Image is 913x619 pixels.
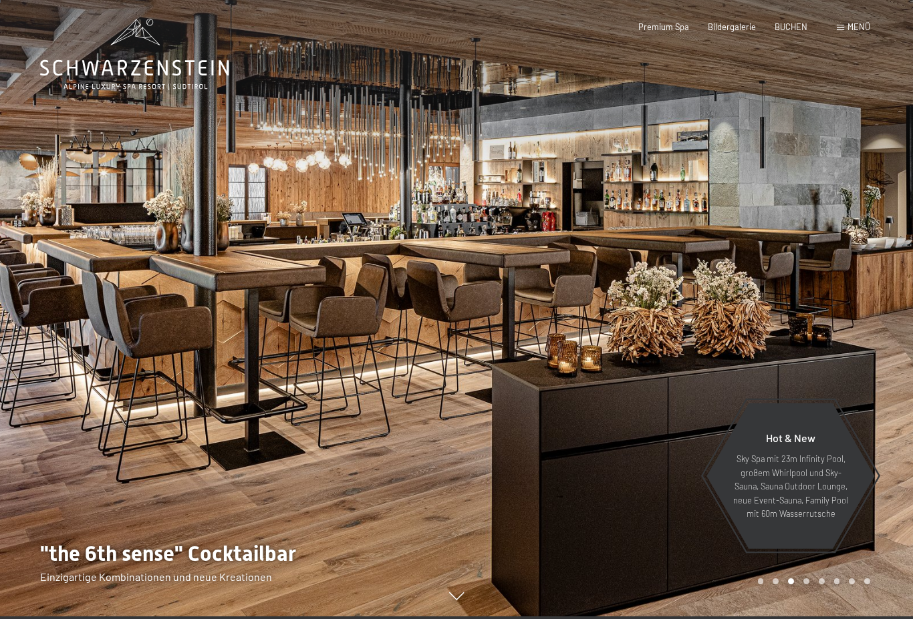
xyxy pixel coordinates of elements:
div: Carousel Page 6 [834,578,840,584]
div: Carousel Page 3 (Current Slide) [788,578,794,584]
div: Carousel Page 1 [758,578,764,584]
a: BUCHEN [775,21,807,32]
a: Premium Spa [638,21,689,32]
div: Carousel Page 8 [864,578,870,584]
div: Carousel Page 5 [819,578,825,584]
div: Carousel Page 2 [773,578,779,584]
span: Menü [847,21,870,32]
div: Carousel Page 7 [849,578,855,584]
span: Hot & New [766,431,815,444]
div: Carousel Pagination [753,578,870,584]
a: Bildergalerie [708,21,756,32]
p: Sky Spa mit 23m Infinity Pool, großem Whirlpool und Sky-Sauna, Sauna Outdoor Lounge, neue Event-S... [733,452,849,520]
div: Carousel Page 4 [803,578,809,584]
a: Hot & New Sky Spa mit 23m Infinity Pool, großem Whirlpool und Sky-Sauna, Sauna Outdoor Lounge, ne... [706,403,876,550]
